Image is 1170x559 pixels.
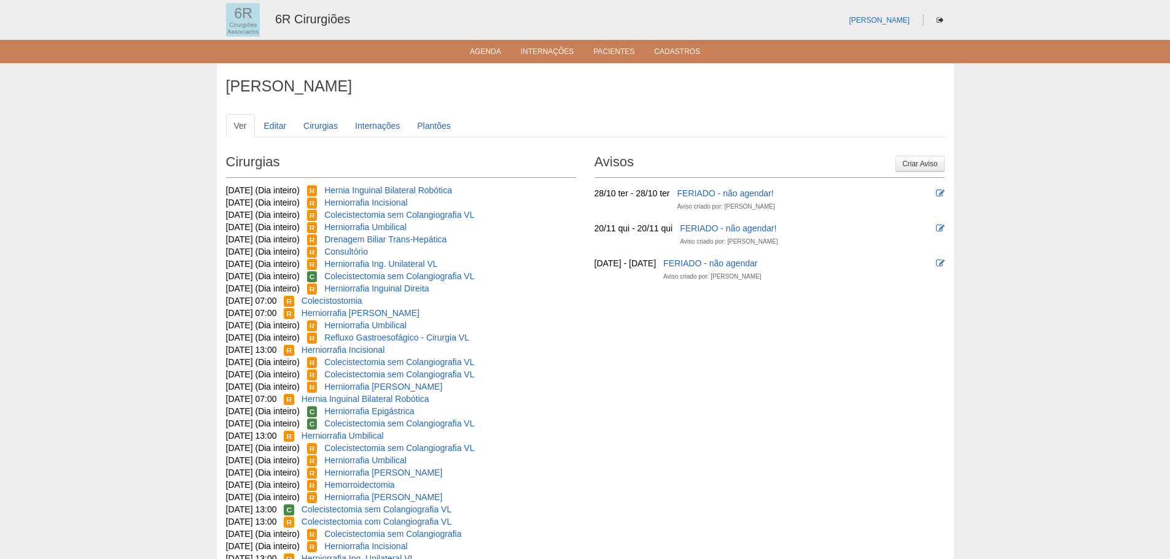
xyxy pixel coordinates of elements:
[226,504,277,514] span: [DATE] 13:00
[302,431,384,441] a: Herniorrafia Umbilical
[226,468,300,477] span: [DATE] (Dia inteiro)
[226,541,300,551] span: [DATE] (Dia inteiro)
[307,541,318,552] span: Reservada
[226,271,300,281] span: [DATE] (Dia inteiro)
[284,504,294,515] span: Confirmada
[284,345,294,356] span: Reservada
[226,210,300,220] span: [DATE] (Dia inteiro)
[256,114,295,137] a: Editar
[302,504,451,514] a: Colecistectomia sem Colangiografia VL
[324,468,442,477] a: Herniorrafia [PERSON_NAME]
[347,114,408,137] a: Internações
[324,271,474,281] a: Colecistectomia sem Colangiografia VL
[307,247,318,258] span: Reservada
[307,333,318,344] span: Reservada
[295,114,346,137] a: Cirurgias
[324,222,407,232] a: Herniorrafia Umbilical
[226,369,300,379] span: [DATE] (Dia inteiro)
[226,79,945,94] h1: [PERSON_NAME]
[849,16,910,25] a: [PERSON_NAME]
[307,492,318,503] span: Reservada
[226,283,300,293] span: [DATE] (Dia inteiro)
[226,529,300,539] span: [DATE] (Dia inteiro)
[226,198,300,207] span: [DATE] (Dia inteiro)
[302,517,451,526] a: Colecistectomia com Colangiografia VL
[307,406,318,417] span: Confirmada
[307,369,318,380] span: Reservada
[226,247,300,256] span: [DATE] (Dia inteiro)
[275,12,350,26] a: 6R Cirurgiões
[470,47,501,60] a: Agenda
[226,150,576,178] h2: Cirurgias
[307,357,318,368] span: Reservada
[324,406,414,416] a: Herniorrafia Epigástrica
[324,541,407,551] a: Herniorrafia Incisional
[302,308,419,318] a: Herniorrafia [PERSON_NAME]
[284,308,294,319] span: Reservada
[226,443,300,453] span: [DATE] (Dia inteiro)
[324,492,442,502] a: Herniorrafia [PERSON_NAME]
[226,517,277,526] span: [DATE] 13:00
[307,222,318,233] span: Reservada
[324,283,429,293] a: Herniorrafia Inguinal Direita
[936,189,945,198] i: Editar
[307,455,318,466] span: Reservada
[593,47,634,60] a: Pacientes
[409,114,458,137] a: Plantões
[307,283,318,295] span: Reservada
[936,224,945,233] i: Editar
[226,382,300,391] span: [DATE] (Dia inteiro)
[226,259,300,269] span: [DATE] (Dia inteiro)
[226,394,277,404] span: [DATE] 07:00
[284,517,294,528] span: Reservada
[226,114,255,137] a: Ver
[226,406,300,416] span: [DATE] (Dia inteiro)
[324,234,447,244] a: Drenagem Biliar Trans-Hepática
[595,222,673,234] div: 20/11 qui - 20/11 qui
[307,480,318,491] span: Reservada
[226,234,300,244] span: [DATE] (Dia inteiro)
[895,156,944,172] a: Criar Aviso
[324,210,474,220] a: Colecistectomia sem Colangiografia VL
[302,394,429,404] a: Hernia Inguinal Bilateral Robótica
[677,201,774,213] div: Aviso criado por: [PERSON_NAME]
[307,320,318,331] span: Reservada
[226,222,300,232] span: [DATE] (Dia inteiro)
[284,431,294,442] span: Reservada
[663,271,761,283] div: Aviso criado por: [PERSON_NAME]
[302,345,384,355] a: Herniorrafia Incisional
[226,308,277,318] span: [DATE] 07:00
[226,320,300,330] span: [DATE] (Dia inteiro)
[226,185,300,195] span: [DATE] (Dia inteiro)
[324,198,407,207] a: Herniorrafia Incisional
[226,296,277,306] span: [DATE] 07:00
[226,345,277,355] span: [DATE] 13:00
[284,394,294,405] span: Reservada
[226,455,300,465] span: [DATE] (Dia inteiro)
[936,259,945,268] i: Editar
[324,529,461,539] a: Colecistectomia sem Colangiografia
[307,210,318,221] span: Reservada
[677,188,773,198] a: FERIADO - não agendar!
[324,320,407,330] a: Herniorrafia Umbilical
[324,455,407,465] a: Herniorrafia Umbilical
[307,418,318,430] span: Confirmada
[324,418,474,428] a: Colecistectomia sem Colangiografia VL
[226,480,300,490] span: [DATE] (Dia inteiro)
[595,187,670,199] div: 28/10 ter - 28/10 ter
[324,333,469,342] a: Refluxo Gastroesofágico - Cirurgia VL
[307,234,318,245] span: Reservada
[937,17,943,24] i: Sair
[324,259,437,269] a: Herniorrafia Ing. Unilateral VL
[324,185,452,195] a: Hernia Inguinal Bilateral Robótica
[595,257,657,269] div: [DATE] - [DATE]
[324,443,474,453] a: Colecistectomia sem Colangiografia VL
[324,247,368,256] a: Consultório
[324,357,474,367] a: Colecistectomia sem Colangiografia VL
[307,271,318,282] span: Confirmada
[307,443,318,454] span: Reservada
[226,333,300,342] span: [DATE] (Dia inteiro)
[307,198,318,209] span: Reservada
[307,185,318,196] span: Reservada
[284,296,294,307] span: Reservada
